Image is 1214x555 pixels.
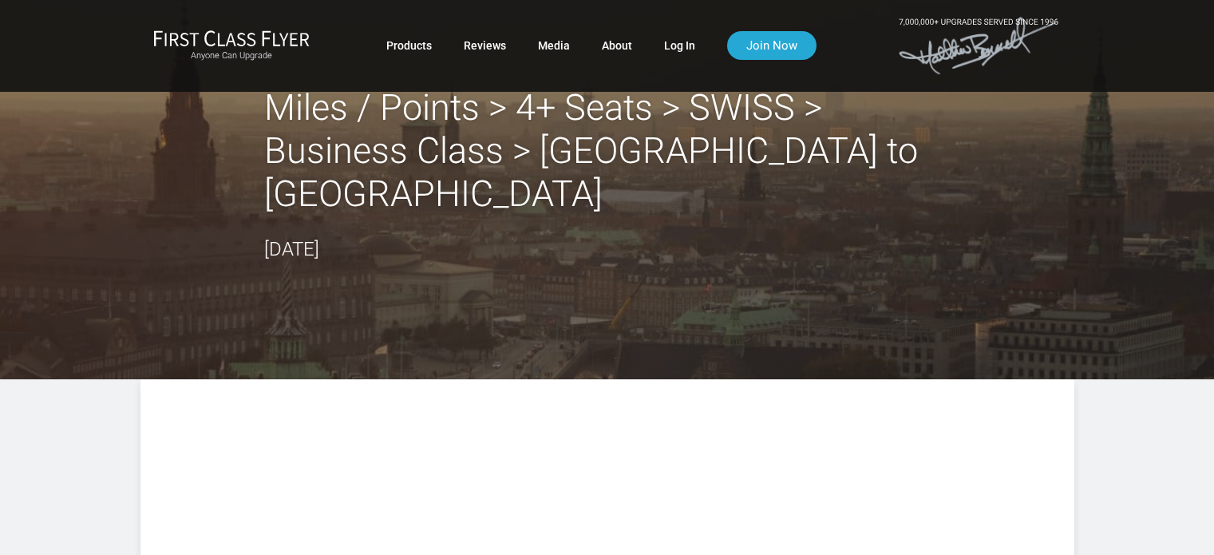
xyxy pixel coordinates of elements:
[538,31,570,60] a: Media
[602,31,632,60] a: About
[264,86,951,216] h2: Miles / Points > 4+ Seats > SWISS > Business Class > [GEOGRAPHIC_DATA] to [GEOGRAPHIC_DATA]
[264,238,319,260] time: [DATE]
[386,31,432,60] a: Products
[727,31,817,60] a: Join Now
[464,31,506,60] a: Reviews
[153,30,310,61] a: First Class FlyerAnyone Can Upgrade
[664,31,695,60] a: Log In
[153,50,310,61] small: Anyone Can Upgrade
[153,30,310,46] img: First Class Flyer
